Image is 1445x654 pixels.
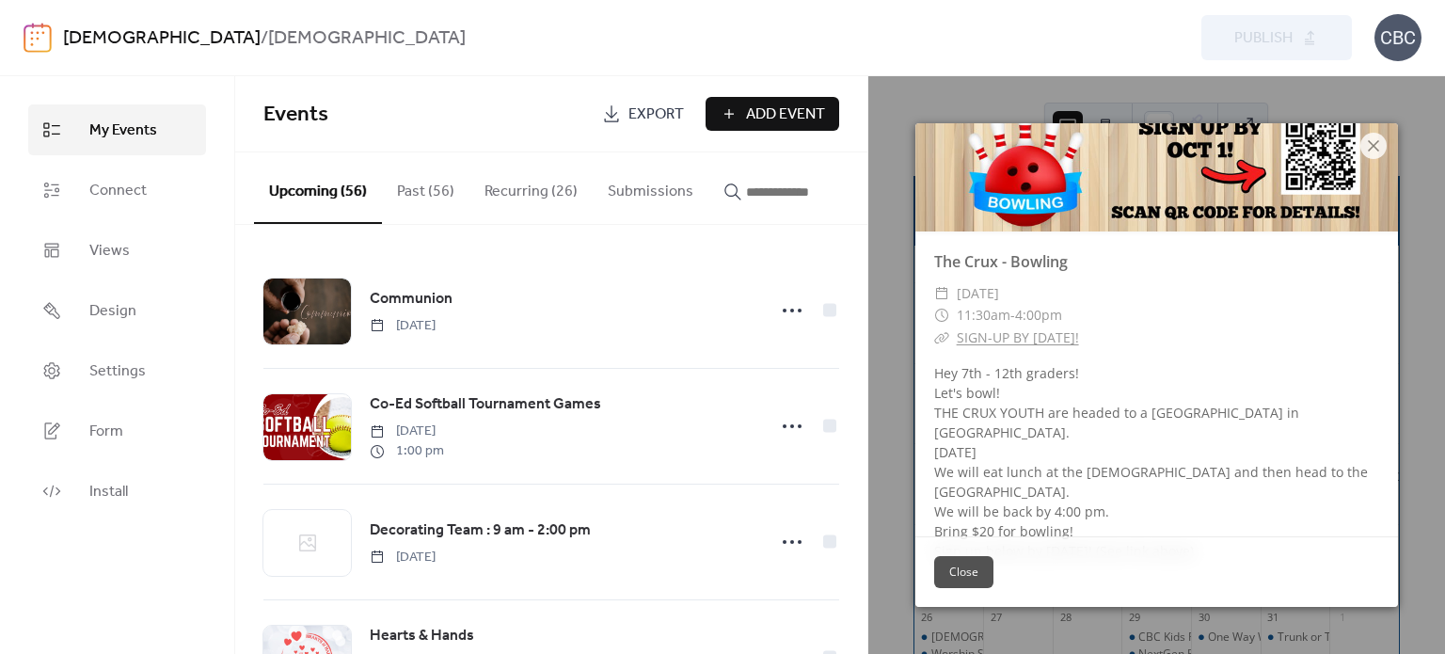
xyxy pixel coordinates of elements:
b: [DEMOGRAPHIC_DATA] [268,21,466,56]
a: Form [28,406,206,456]
span: My Events [89,120,157,142]
span: Connect [89,180,147,202]
span: - [1010,306,1015,324]
span: Add Event [746,104,825,126]
span: 11:30am [957,306,1010,324]
div: Hey 7th - 12th graders! Let's bowl! THE CRUX YOUTH are headed to a [GEOGRAPHIC_DATA] in [GEOGRAPH... [915,363,1398,561]
span: Install [89,481,128,503]
a: My Events [28,104,206,155]
button: Add Event [706,97,839,131]
span: Design [89,300,136,323]
a: [DEMOGRAPHIC_DATA] [63,21,261,56]
div: ​ [934,327,949,349]
a: Design [28,285,206,336]
a: Co-Ed Softball Tournament Games [370,392,601,417]
button: Past (56) [382,152,469,222]
span: Views [89,240,130,263]
button: Submissions [593,152,708,222]
div: ​ [934,282,949,305]
a: SIGN-UP BY [DATE]! [957,328,1079,346]
span: [DATE] [957,282,999,305]
span: Hearts & Hands [370,625,474,647]
span: Co-Ed Softball Tournament Games [370,393,601,416]
span: Settings [89,360,146,383]
span: Events [263,94,328,136]
a: Install [28,466,206,517]
a: Settings [28,345,206,396]
span: Export [628,104,684,126]
div: ​ [934,304,949,327]
span: Form [89,421,123,443]
a: Decorating Team : 9 am - 2:00 pm [370,518,591,543]
button: Close [934,556,993,588]
div: CBC [1374,14,1421,61]
span: [DATE] [370,548,436,567]
span: 1:00 pm [370,441,444,461]
button: Upcoming (56) [254,152,382,224]
span: Communion [370,288,453,311]
span: [DATE] [370,316,436,336]
a: Export [588,97,698,131]
a: Hearts & Hands [370,624,474,648]
b: / [261,21,268,56]
a: Connect [28,165,206,215]
a: The Crux - Bowling [934,251,1068,272]
span: 4:00pm [1015,306,1062,324]
img: logo [24,23,52,53]
a: Communion [370,287,453,311]
a: Views [28,225,206,276]
span: Decorating Team : 9 am - 2:00 pm [370,519,591,542]
span: [DATE] [370,422,444,441]
button: Recurring (26) [469,152,593,222]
